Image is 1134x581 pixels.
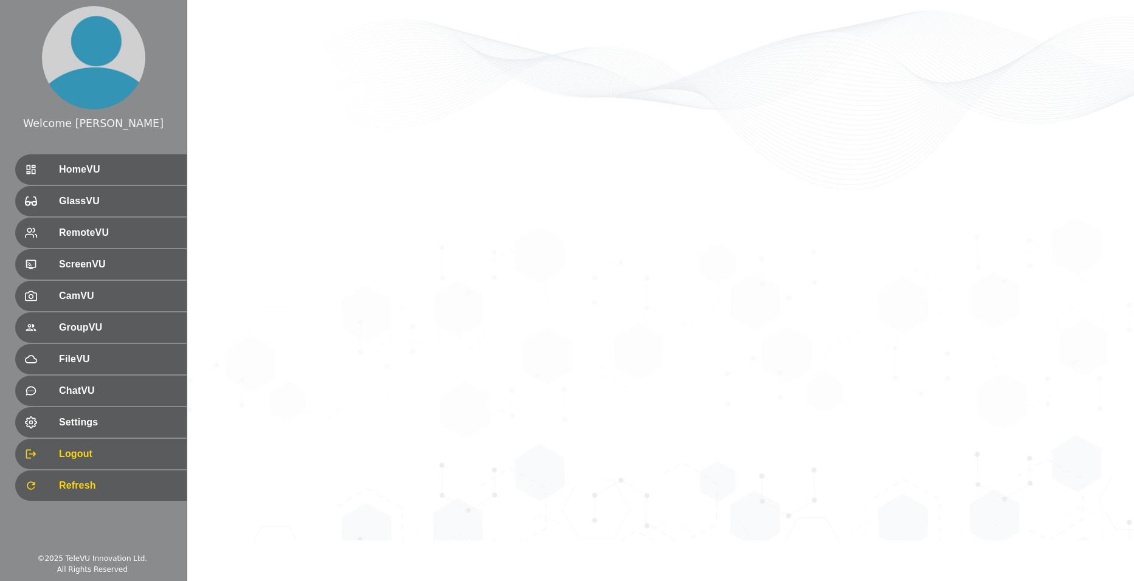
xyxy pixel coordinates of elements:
div: ChatVU [15,376,187,406]
div: FileVU [15,344,187,374]
div: RemoteVU [15,218,187,248]
span: FileVU [59,352,177,366]
span: GlassVU [59,194,177,208]
div: Logout [15,439,187,469]
div: GlassVU [15,186,187,216]
div: Refresh [15,470,187,501]
div: HomeVU [15,154,187,185]
div: Welcome [PERSON_NAME] [23,115,164,131]
div: Settings [15,407,187,438]
span: Refresh [59,478,177,493]
span: GroupVU [59,320,177,335]
div: © 2025 TeleVU Innovation Ltd. [37,553,147,564]
span: Logout [59,447,177,461]
span: Settings [59,415,177,430]
img: profile.png [42,6,145,109]
span: HomeVU [59,162,177,177]
div: All Rights Reserved [57,564,128,575]
span: ScreenVU [59,257,177,272]
span: RemoteVU [59,225,177,240]
div: GroupVU [15,312,187,343]
span: ChatVU [59,383,177,398]
div: ScreenVU [15,249,187,280]
div: CamVU [15,281,187,311]
span: CamVU [59,289,177,303]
